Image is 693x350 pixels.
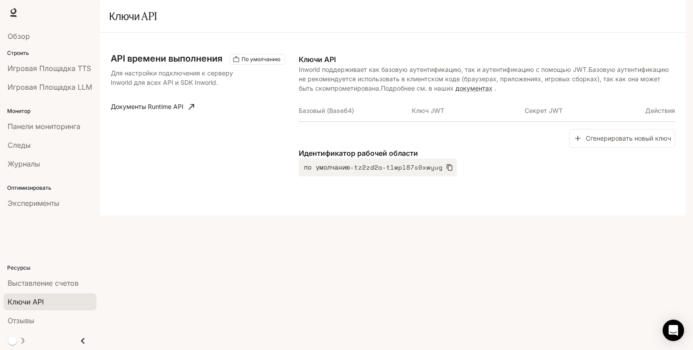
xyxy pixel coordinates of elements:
[455,84,493,92] a: документах
[242,56,280,62] ya-tr-span: По умолчанию
[494,84,496,92] ya-tr-span: .
[107,98,198,116] a: Документы Runtime API
[230,54,285,65] div: Эти клавиши будут работать только в вашем текущем рабочем пространстве
[111,69,233,86] ya-tr-span: Для настройки подключения к серверу Inworld для всех API и SDK Inworld.
[645,107,675,114] ya-tr-span: Действия
[111,101,184,112] ya-tr-span: Документы Runtime API
[381,84,454,92] ya-tr-span: Подробнее см. в наших
[525,107,563,114] ya-tr-span: Секрет JWT
[111,53,222,64] ya-tr-span: API времени выполнения
[586,133,671,144] ya-tr-span: Сгенерировать новый ключ
[299,158,457,176] button: по умолчанию-tz2zd2a-tlwpl87s0xwyug
[299,66,589,73] ya-tr-span: Inworld поддерживает как базовую аутентификацию, так и аутентификацию с помощью JWT.
[569,129,675,148] button: Сгенерировать новый ключ
[663,320,684,341] div: Откройте Интерком-Мессенджер
[299,149,418,158] ya-tr-span: Идентификатор рабочей области
[412,107,444,114] ya-tr-span: Ключ JWT
[304,162,443,173] ya-tr-span: по умолчанию-tz2zd2a-tlwpl87s0xwyug
[299,55,336,64] ya-tr-span: Ключи API
[299,107,354,114] ya-tr-span: Базовый (Base64)
[299,66,669,92] ya-tr-span: Базовую аутентификацию не рекомендуется использовать в клиентском коде (браузерах, приложениях, и...
[109,9,157,23] ya-tr-span: Ключи API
